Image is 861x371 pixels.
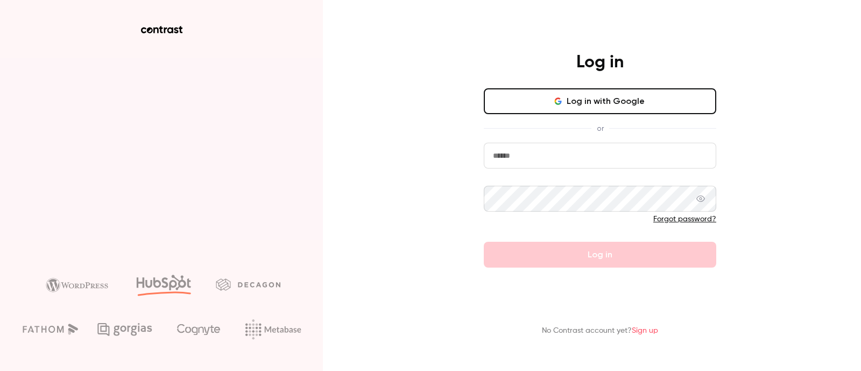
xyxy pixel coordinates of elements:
a: Forgot password? [653,215,716,223]
h4: Log in [576,52,624,73]
p: No Contrast account yet? [542,325,658,337]
span: or [591,123,609,134]
button: Log in with Google [484,88,716,114]
img: decagon [216,278,280,290]
a: Sign up [632,327,658,334]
